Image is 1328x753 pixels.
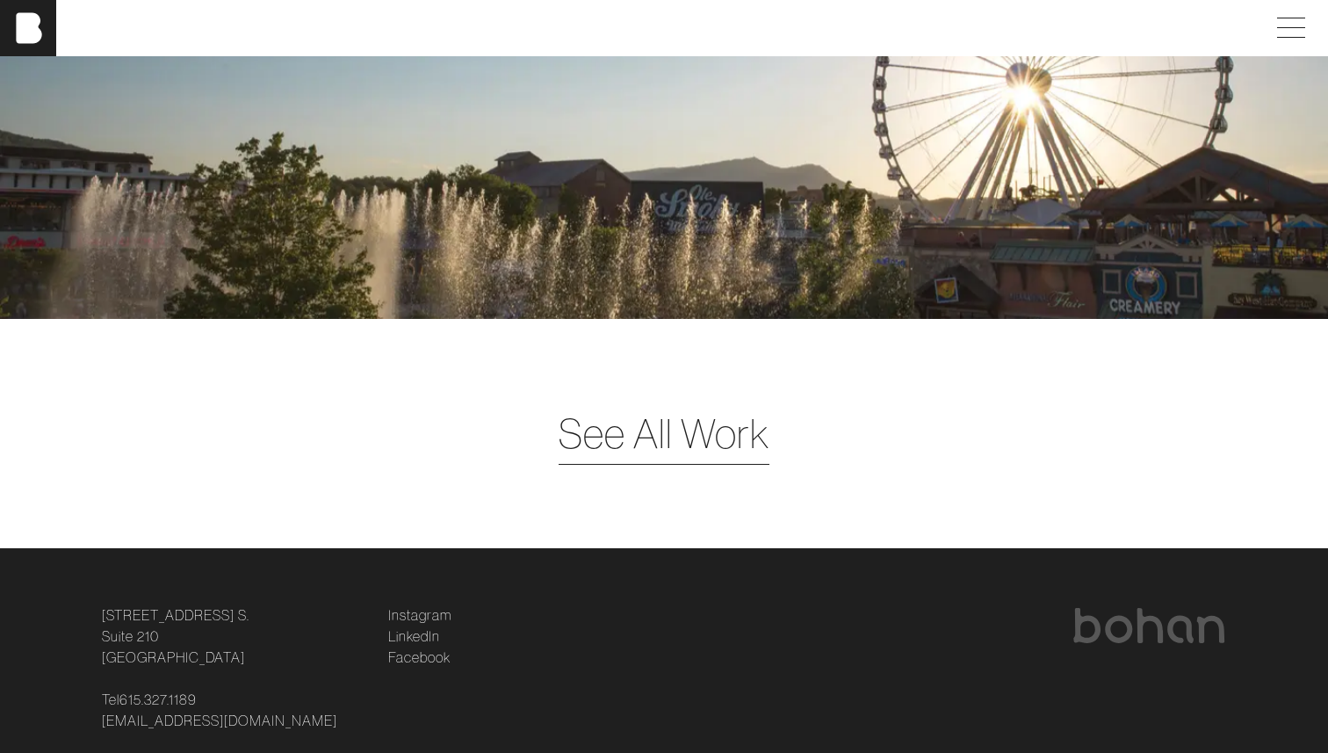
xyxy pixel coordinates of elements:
[388,605,451,626] a: Instagram
[102,689,367,731] p: Tel
[559,403,769,464] a: See All Work
[1072,608,1226,643] img: bohan logo
[102,710,337,731] a: [EMAIL_ADDRESS][DOMAIN_NAME]
[119,689,197,710] a: 615.327.1189
[388,626,440,647] a: LinkedIn
[388,647,451,668] a: Facebook
[102,605,249,668] a: [STREET_ADDRESS] S.Suite 210[GEOGRAPHIC_DATA]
